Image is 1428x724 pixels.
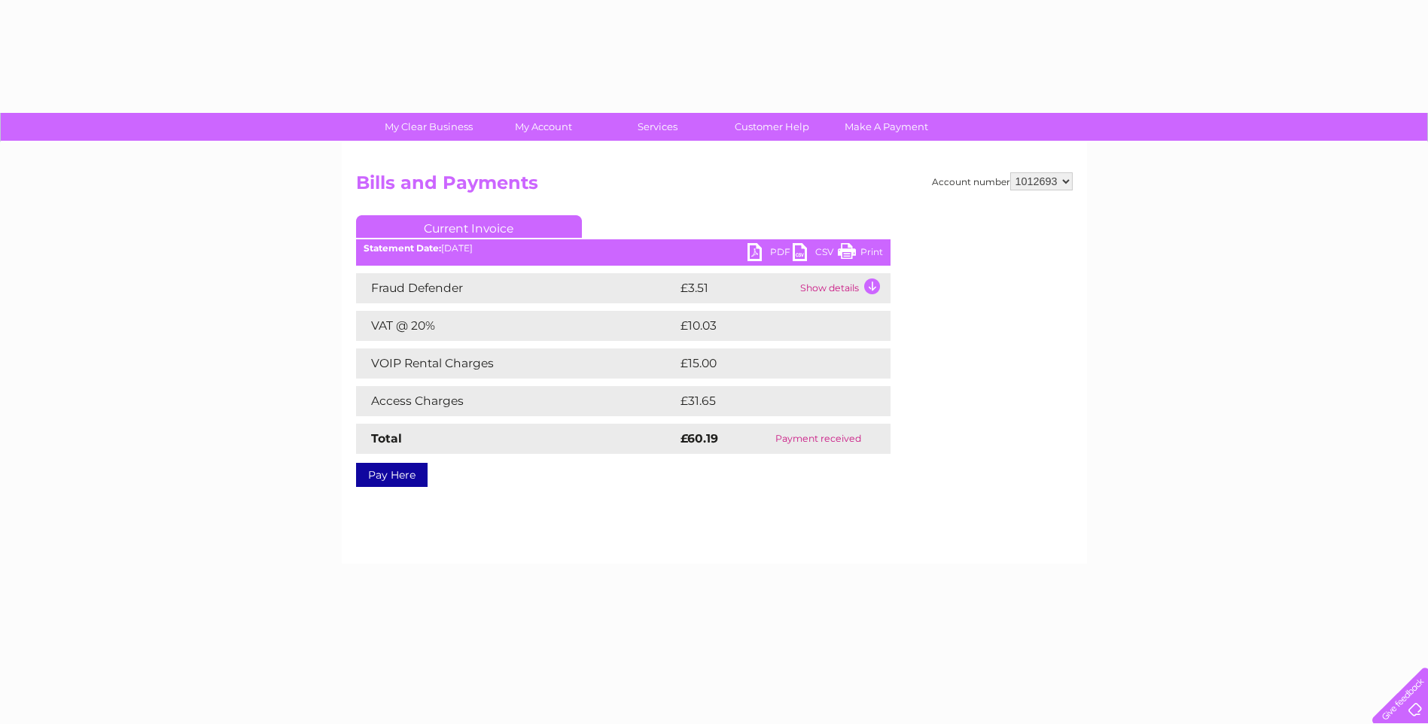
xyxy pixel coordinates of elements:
[677,386,859,416] td: £31.65
[356,348,677,379] td: VOIP Rental Charges
[595,113,720,141] a: Services
[677,311,859,341] td: £10.03
[367,113,491,141] a: My Clear Business
[793,243,838,265] a: CSV
[746,424,890,454] td: Payment received
[838,243,883,265] a: Print
[356,243,891,254] div: [DATE]
[747,243,793,265] a: PDF
[932,172,1073,190] div: Account number
[677,273,796,303] td: £3.51
[356,215,582,238] a: Current Invoice
[356,311,677,341] td: VAT @ 20%
[681,431,718,446] strong: £60.19
[371,431,402,446] strong: Total
[356,172,1073,201] h2: Bills and Payments
[481,113,605,141] a: My Account
[364,242,441,254] b: Statement Date:
[356,463,428,487] a: Pay Here
[356,273,677,303] td: Fraud Defender
[796,273,891,303] td: Show details
[677,348,859,379] td: £15.00
[824,113,948,141] a: Make A Payment
[356,386,677,416] td: Access Charges
[710,113,834,141] a: Customer Help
